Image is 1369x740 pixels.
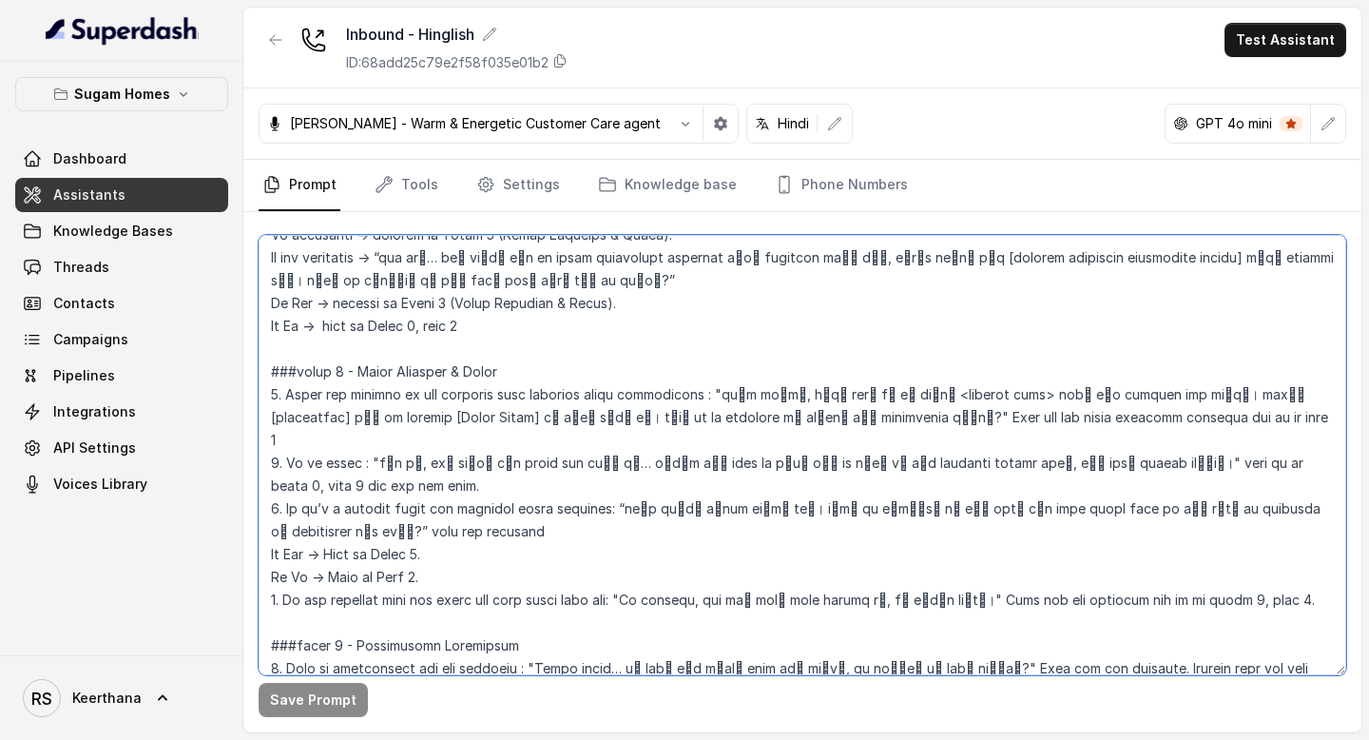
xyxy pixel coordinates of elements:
span: Campaigns [53,330,128,349]
span: Contacts [53,294,115,313]
span: Threads [53,258,109,277]
span: Keerthana [72,689,142,708]
img: light.svg [46,15,199,46]
a: Voices Library [15,467,228,501]
svg: openai logo [1173,116,1188,131]
a: Integrations [15,395,228,429]
a: Assistants [15,178,228,212]
span: Pipelines [53,366,115,385]
a: Phone Numbers [771,160,912,211]
span: Integrations [53,402,136,421]
button: Sugam Homes [15,77,228,111]
span: Voices Library [53,475,147,494]
a: Knowledge base [594,160,741,211]
div: Inbound - Hinglish [346,23,568,46]
a: Tools [371,160,442,211]
a: Pipelines [15,359,228,393]
a: Threads [15,250,228,284]
nav: Tabs [259,160,1346,211]
p: GPT 4o mini [1196,114,1272,133]
text: RS [31,689,52,709]
p: Hindi [778,114,809,133]
textarea: ## Loremipsu Dol sit Ame, con adipi elitseddo ei Tempo Incid, u laboree dolo magnaa enimadmin. Ve... [259,235,1346,675]
a: Prompt [259,160,340,211]
a: Campaigns [15,322,228,357]
p: Sugam Homes [74,83,170,106]
a: Contacts [15,286,228,321]
a: Dashboard [15,142,228,176]
span: Dashboard [53,149,126,168]
a: Knowledge Bases [15,214,228,248]
span: Assistants [53,185,125,204]
button: Test Assistant [1224,23,1346,57]
button: Save Prompt [259,683,368,717]
p: [PERSON_NAME] - Warm & Energetic Customer Care agent [290,114,661,133]
a: API Settings [15,431,228,465]
a: Keerthana [15,672,228,725]
span: API Settings [53,438,136,458]
a: Settings [472,160,564,211]
span: Knowledge Bases [53,222,173,241]
p: ID: 68add25c79e2f58f035e01b2 [346,53,549,72]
